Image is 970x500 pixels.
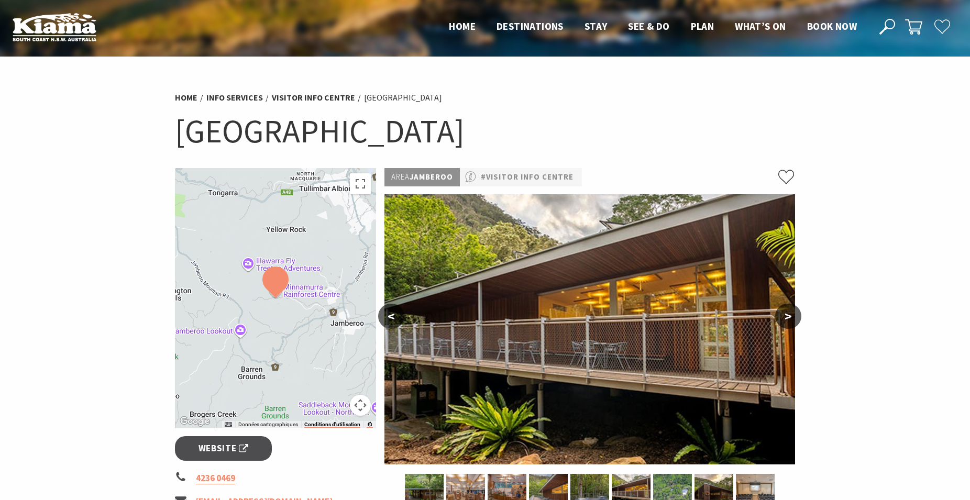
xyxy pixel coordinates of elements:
[178,415,212,428] img: Google
[735,20,786,32] span: What’s On
[438,18,867,36] nav: Main Menu
[206,92,263,103] a: Info Services
[178,415,212,428] a: Ouvrir cette zone dans Google Maps (dans une nouvelle fenêtre)
[199,441,249,455] span: Website
[775,304,801,329] button: >
[175,92,197,103] a: Home
[384,168,460,186] p: Jamberoo
[384,194,795,464] img: Exterior of Minnamurra Rainforest Centre with balcony in Budderoo National Park. Photo: John Spencer
[175,110,795,152] h1: [GEOGRAPHIC_DATA]
[691,20,714,32] span: Plan
[13,13,96,41] img: Kiama Logo
[367,421,373,428] a: Signaler à Google une erreur dans la carte routière ou les images
[628,20,669,32] span: See & Do
[350,395,371,416] button: Commandes de la caméra de la carte
[481,171,574,184] a: #Visitor Info Centre
[585,20,608,32] span: Stay
[497,20,564,32] span: Destinations
[807,20,857,32] span: Book now
[449,20,476,32] span: Home
[391,172,410,182] span: Area
[225,421,232,428] button: Raccourcis clavier
[304,421,360,428] a: Conditions d'utilisation (s'ouvre dans un nouvel onglet)
[350,173,371,194] button: Passer en plein écran
[272,92,355,103] a: Visitor Info Centre
[364,91,442,105] li: [GEOGRAPHIC_DATA]
[196,472,235,484] a: 4236 0469
[175,436,272,461] a: Website
[378,304,404,329] button: <
[238,421,298,428] button: Données cartographiques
